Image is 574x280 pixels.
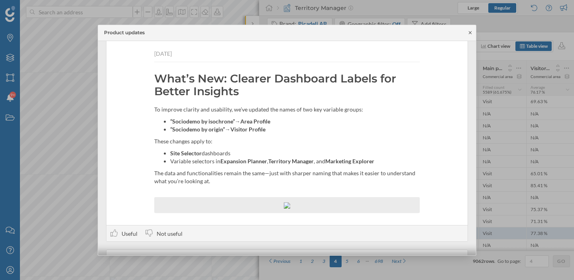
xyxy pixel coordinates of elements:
[170,118,235,125] span: “Sociodemo by isochrone”
[220,158,267,164] span: Expansion Planner
[284,202,290,209] img: Clearer%20Dashboard%20Labels%20for%20Better%20Insights
[154,170,415,184] span: The data and functionalities remain the same—just with sharper naming that makes it easier to und...
[202,150,230,157] span: dashboards
[104,29,145,36] div: Product updates
[122,230,138,237] span: Useful
[154,50,420,62] div: [DATE]
[235,118,240,125] span: →
[170,126,225,133] span: “Sociodemo by origin”
[170,150,202,157] span: Site Selector
[314,158,325,164] span: , and
[154,72,420,98] h2: What’s New: Clearer Dashboard Labels for Better Insights
[268,158,314,164] span: Territory Manager
[230,126,265,133] span: Visitor Profile
[267,158,268,164] span: ,
[325,158,374,164] span: Marketing Explorer
[154,106,363,113] span: To improve clarity and usability, we’ve updated the names of two key variable groups:
[240,118,270,125] span: Area Profile
[225,126,230,133] span: →
[17,6,45,13] span: Support
[157,230,183,237] span: Not useful
[154,138,212,145] span: These changes apply to:
[170,158,220,164] span: Variable selectors in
